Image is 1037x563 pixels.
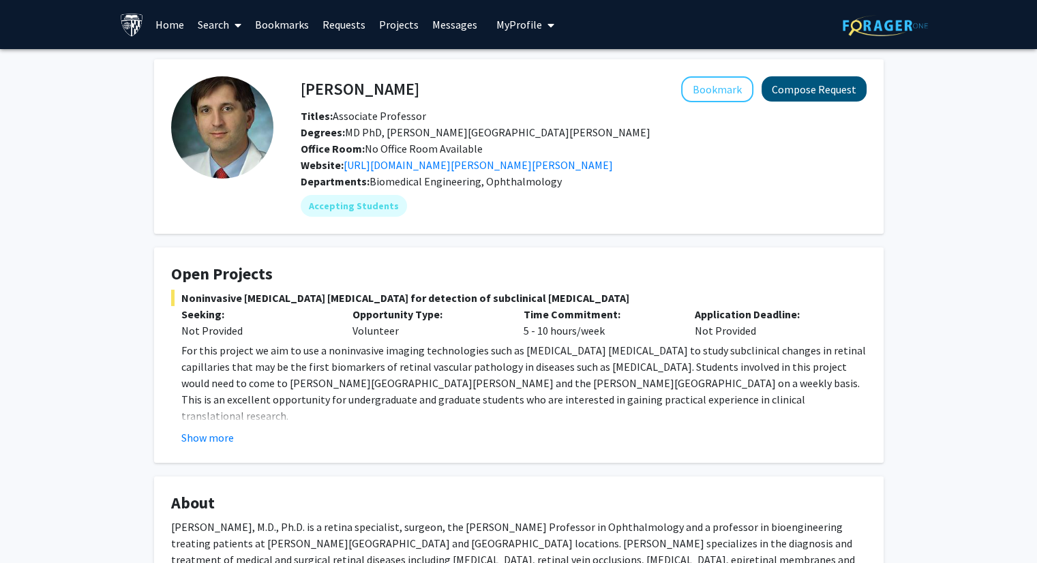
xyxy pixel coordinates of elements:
b: Titles: [301,109,333,123]
a: Projects [372,1,425,48]
img: Johns Hopkins University Logo [120,13,144,37]
p: Time Commitment: [524,306,674,322]
span: Biomedical Engineering, Ophthalmology [370,174,562,188]
a: Opens in a new tab [344,158,613,172]
div: Volunteer [342,306,513,339]
button: Compose Request to Amir Kashani [762,76,867,102]
img: Profile Picture [171,76,273,179]
div: 5 - 10 hours/week [513,306,685,339]
span: Associate Professor [301,109,426,123]
a: Messages [425,1,484,48]
img: ForagerOne Logo [843,15,928,36]
div: Not Provided [181,322,332,339]
p: Opportunity Type: [352,306,503,322]
p: Seeking: [181,306,332,322]
a: Home [149,1,191,48]
div: Not Provided [685,306,856,339]
iframe: Chat [10,502,58,553]
a: Search [191,1,248,48]
p: Application Deadline: [695,306,845,322]
b: Office Room: [301,142,365,155]
p: For this project we aim to use a noninvasive imaging technologies such as [MEDICAL_DATA] [MEDICAL... [181,342,867,424]
b: Website: [301,158,344,172]
span: No Office Room Available [301,142,483,155]
b: Degrees: [301,125,345,139]
h4: About [171,493,867,513]
button: Show more [181,429,234,446]
span: MD PhD, [PERSON_NAME][GEOGRAPHIC_DATA][PERSON_NAME] [301,125,650,139]
span: Noninvasive [MEDICAL_DATA] [MEDICAL_DATA] for detection of subclinical [MEDICAL_DATA] [171,290,867,306]
a: Requests [316,1,372,48]
h4: [PERSON_NAME] [301,76,419,102]
button: Add Amir Kashani to Bookmarks [681,76,753,102]
mat-chip: Accepting Students [301,195,407,217]
span: My Profile [496,18,542,31]
h4: Open Projects [171,264,867,284]
b: Departments: [301,174,370,188]
a: Bookmarks [248,1,316,48]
